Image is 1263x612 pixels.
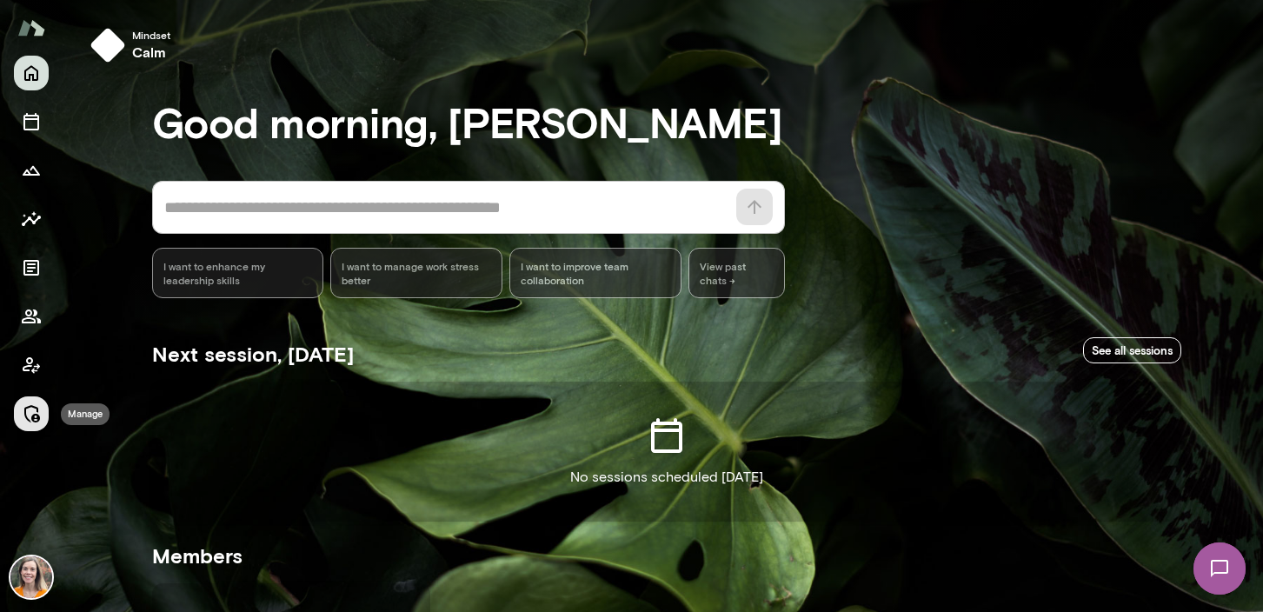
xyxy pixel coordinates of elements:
button: Documents [14,250,49,285]
h6: calm [132,42,170,63]
p: No sessions scheduled [DATE] [570,467,763,488]
h5: Members [152,542,1181,569]
button: Mindsetcalm [83,21,184,70]
img: Carrie Kelly [10,556,52,598]
button: Sessions [14,104,49,139]
button: Growth Plan [14,153,49,188]
a: See all sessions [1083,337,1181,364]
img: mindset [90,28,125,63]
button: Manage [14,396,49,431]
button: Home [14,56,49,90]
button: Client app [14,348,49,382]
span: Mindset [132,28,170,42]
h5: Next session, [DATE] [152,340,354,368]
button: Members [14,299,49,334]
div: I want to enhance my leadership skills [152,248,324,298]
span: I want to improve team collaboration [521,259,670,287]
h3: Good morning, [PERSON_NAME] [152,97,1181,146]
div: I want to improve team collaboration [509,248,681,298]
div: I want to manage work stress better [330,248,502,298]
img: Mento [17,11,45,44]
span: I want to enhance my leadership skills [163,259,313,287]
span: I want to manage work stress better [342,259,491,287]
div: Manage [61,403,110,425]
span: View past chats -> [688,248,785,298]
button: Insights [14,202,49,236]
